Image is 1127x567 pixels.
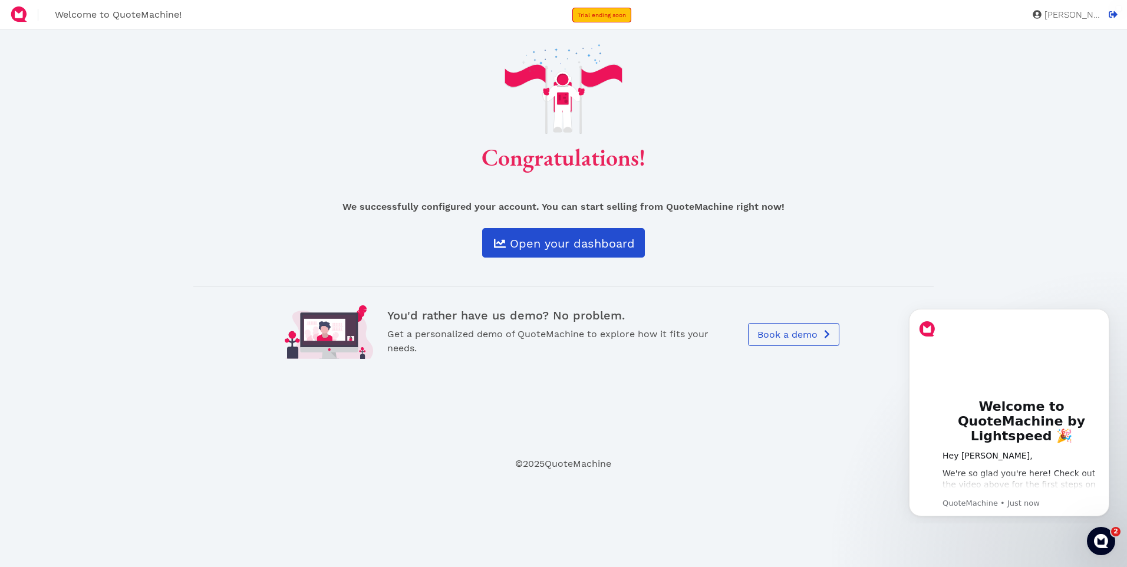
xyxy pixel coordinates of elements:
[51,152,209,164] div: Hey [PERSON_NAME],
[748,323,839,346] a: Book a demo
[756,329,818,340] span: Book a demo
[387,308,625,322] span: You'd rather have us demo? No problem.
[505,44,622,134] img: astronaut.svg
[51,200,209,210] p: Message from QuoteMachine, sent Just now
[508,236,635,250] span: Open your dashboard
[108,457,1019,471] footer: © 2025 QuoteMachine
[1042,11,1100,19] span: [PERSON_NAME]
[578,12,626,18] span: Trial ending soon
[1111,527,1121,536] span: 2
[342,201,785,212] span: We successfully configured your account. You can start selling from QuoteMachine right now!
[9,5,28,24] img: QuoteM_icon_flat.png
[891,298,1127,523] iframe: Intercom notifications message
[387,328,709,354] span: Get a personalized demo of QuoteMachine to explore how it fits your needs.
[51,24,209,95] iframe: loom
[1087,527,1115,555] iframe: Intercom live chat
[51,170,209,205] div: We're so glad you're here! Check out the video above for the first steps on getting started.
[55,9,182,20] span: Welcome to QuoteMachine!
[572,8,631,22] a: Trial ending soon
[51,101,209,152] h1: Welcome to QuoteMachine by Lightspeed 🎉
[285,305,373,359] img: video_call.svg
[482,228,645,258] a: Open your dashboard
[482,142,645,173] span: Congratulations!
